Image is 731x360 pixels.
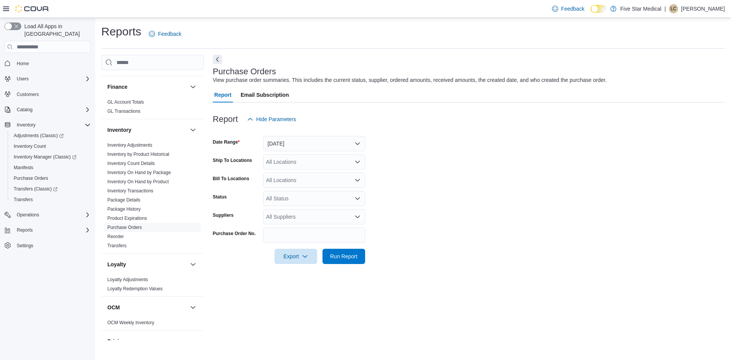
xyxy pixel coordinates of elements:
[158,30,181,38] span: Feedback
[14,90,42,99] a: Customers
[14,241,91,250] span: Settings
[213,76,607,84] div: View purchase order summaries. This includes the current status, supplier, ordered amounts, recei...
[107,170,171,175] a: Inventory On Hand by Package
[107,286,163,292] span: Loyalty Redemption Values
[670,4,676,13] span: LC
[8,152,94,162] a: Inventory Manager (Classic)
[101,141,204,253] div: Inventory
[107,304,187,311] button: OCM
[107,286,163,291] a: Loyalty Redemption Values
[11,142,49,151] a: Inventory Count
[2,74,94,84] button: Users
[213,67,276,76] h3: Purchase Orders
[188,260,198,269] button: Loyalty
[107,304,120,311] h3: OCM
[107,243,126,249] span: Transfers
[107,142,152,148] a: Inventory Adjustments
[14,105,91,114] span: Catalog
[330,253,358,260] span: Run Report
[107,261,126,268] h3: Loyalty
[8,173,94,184] button: Purchase Orders
[213,55,222,64] button: Next
[17,61,29,67] span: Home
[11,163,91,172] span: Manifests
[107,108,140,114] span: GL Transactions
[14,165,33,171] span: Manifests
[11,174,51,183] a: Purchase Orders
[11,152,91,162] span: Inventory Manager (Classic)
[213,194,227,200] label: Status
[244,112,299,127] button: Hide Parameters
[17,76,29,82] span: Users
[107,234,124,240] span: Reorder
[669,4,678,13] div: Lindsey Criswell
[107,225,142,230] a: Purchase Orders
[107,243,126,248] a: Transfers
[275,249,317,264] button: Export
[8,162,94,173] button: Manifests
[354,177,361,183] button: Open list of options
[107,99,144,105] a: GL Account Totals
[107,206,140,212] a: Package History
[107,152,169,157] a: Inventory by Product Historical
[11,142,91,151] span: Inventory Count
[2,89,94,100] button: Customers
[14,120,38,130] button: Inventory
[620,4,661,13] p: Five Star Medical
[107,261,187,268] button: Loyalty
[17,122,35,128] span: Inventory
[664,4,666,13] p: |
[11,152,80,162] a: Inventory Manager (Classic)
[107,224,142,230] span: Purchase Orders
[107,197,140,203] span: Package Details
[14,105,35,114] button: Catalog
[241,87,289,102] span: Email Subscription
[5,54,91,271] nav: Complex example
[14,143,46,149] span: Inventory Count
[101,24,141,39] h1: Reports
[2,104,94,115] button: Catalog
[17,212,39,218] span: Operations
[107,170,171,176] span: Inventory On Hand by Package
[14,186,57,192] span: Transfers (Classic)
[14,74,32,83] button: Users
[107,126,131,134] h3: Inventory
[188,303,198,312] button: OCM
[107,320,154,325] a: OCM Weekly Inventory
[8,184,94,194] a: Transfers (Classic)
[14,154,77,160] span: Inventory Manager (Classic)
[14,226,36,235] button: Reports
[14,241,36,250] a: Settings
[256,115,296,123] span: Hide Parameters
[107,338,187,345] button: Pricing
[2,210,94,220] button: Operations
[107,215,147,221] span: Product Expirations
[14,133,64,139] span: Adjustments (Classic)
[354,195,361,202] button: Open list of options
[107,160,155,166] span: Inventory Count Details
[213,176,249,182] label: Bill To Locations
[8,194,94,205] button: Transfers
[14,197,33,203] span: Transfers
[11,195,36,204] a: Transfers
[2,120,94,130] button: Inventory
[107,197,140,203] a: Package Details
[107,179,169,185] span: Inventory On Hand by Product
[11,131,91,140] span: Adjustments (Classic)
[14,58,91,68] span: Home
[14,59,32,68] a: Home
[188,125,198,134] button: Inventory
[107,126,187,134] button: Inventory
[17,243,33,249] span: Settings
[17,91,39,98] span: Customers
[107,338,125,345] h3: Pricing
[213,230,256,237] label: Purchase Order No.
[17,107,32,113] span: Catalog
[107,179,169,184] a: Inventory On Hand by Product
[14,74,91,83] span: Users
[15,5,49,13] img: Cova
